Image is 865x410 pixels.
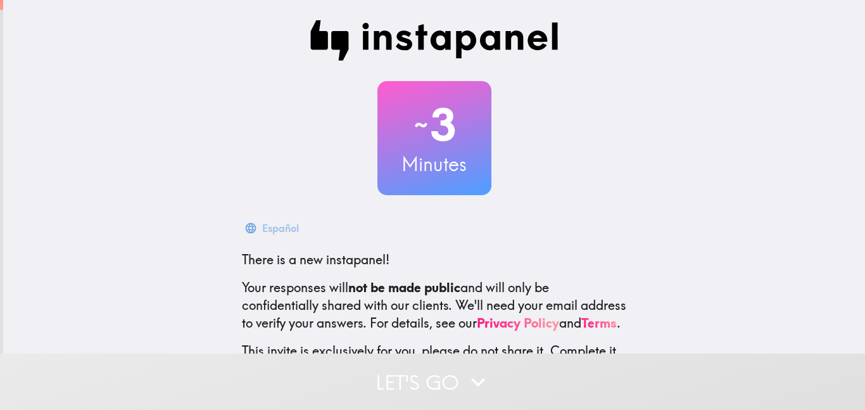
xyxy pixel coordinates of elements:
[412,106,430,144] span: ~
[242,215,304,241] button: Español
[581,315,617,331] a: Terms
[310,20,559,61] img: Instapanel
[242,342,627,378] p: This invite is exclusively for you, please do not share it. Complete it soon because spots are li...
[348,279,460,295] b: not be made public
[377,99,491,151] h2: 3
[242,279,627,332] p: Your responses will and will only be confidentially shared with our clients. We'll need your emai...
[477,315,559,331] a: Privacy Policy
[377,151,491,177] h3: Minutes
[262,219,299,237] div: Español
[242,252,389,267] span: There is a new instapanel!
